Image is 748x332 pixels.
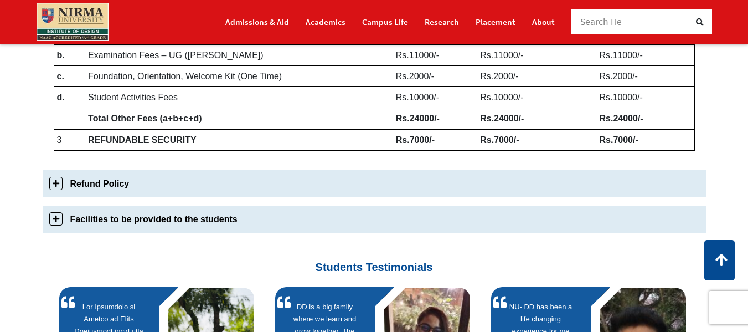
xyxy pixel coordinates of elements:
td: Examination Fees – UG ([PERSON_NAME]) [85,44,393,65]
td: Foundation, Orientation, Welcome Kit (One Time) [85,65,393,86]
td: Rs.2000/- [596,65,694,86]
a: Campus Life [362,12,408,32]
td: Rs.11000/- [477,44,596,65]
b: Rs.7000/- [396,135,435,145]
b: Rs.7000/- [599,135,638,145]
a: Research [425,12,459,32]
a: About [532,12,555,32]
b: c. [57,71,64,81]
td: Rs.11000/- [596,44,694,65]
h3: Students Testimonials [51,241,698,274]
img: main_logo [37,3,109,41]
b: REFUNDABLE SECURITY [88,135,197,145]
a: Facilities to be provided to the students [43,206,706,233]
td: Rs.11000/- [393,44,477,65]
a: Academics [306,12,345,32]
b: Total Other Fees (a+b+c+d) [88,114,202,123]
b: Rs.7000/- [480,135,519,145]
b: Rs.24000/- [396,114,440,123]
b: Rs.24000/- [480,114,524,123]
b: b. [57,50,65,60]
b: d. [57,93,65,102]
a: Placement [476,12,515,32]
a: Admissions & Aid [225,12,289,32]
td: Rs.2000/- [393,65,477,86]
td: 3 [54,129,85,150]
td: Student Activities Fees [85,87,393,108]
td: Rs.10000/- [393,87,477,108]
span: Search He [580,16,622,28]
b: Rs.24000/- [599,114,643,123]
td: Rs.10000/- [596,87,694,108]
a: Refund Policy [43,170,706,197]
td: Rs.2000/- [477,65,596,86]
td: Rs.10000/- [477,87,596,108]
